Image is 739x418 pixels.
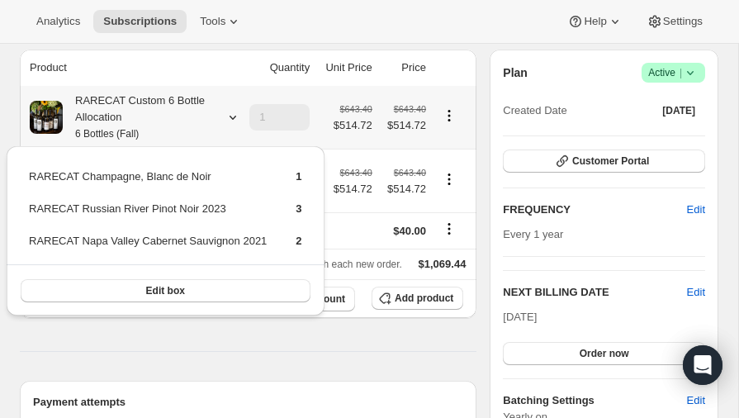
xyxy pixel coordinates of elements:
[677,197,715,223] button: Edit
[36,15,80,28] span: Analytics
[382,181,426,197] span: $514.72
[584,15,606,28] span: Help
[557,10,632,33] button: Help
[372,287,463,310] button: Add product
[687,284,705,301] button: Edit
[683,345,722,385] div: Open Intercom Messenger
[663,15,703,28] span: Settings
[503,150,705,173] button: Customer Portal
[394,168,426,178] small: $643.40
[393,225,426,237] span: $40.00
[503,102,566,119] span: Created Date
[20,50,237,86] th: Product
[21,279,310,302] button: Edit box
[503,392,686,409] h6: Batching Settings
[503,311,537,323] span: [DATE]
[503,284,686,301] h2: NEXT BILLING DATE
[662,104,695,117] span: [DATE]
[652,99,705,122] button: [DATE]
[28,168,268,198] td: RARECAT Champagne, Blanc de Noir
[436,107,462,125] button: Product actions
[334,117,372,134] span: $514.72
[572,154,649,168] span: Customer Portal
[63,93,211,142] div: RARECAT Custom 6 Bottle Allocation
[503,342,705,365] button: Order now
[93,10,187,33] button: Subscriptions
[503,228,563,240] span: Every 1 year
[419,258,467,270] span: $1,069.44
[436,220,462,238] button: Shipping actions
[315,50,377,86] th: Unit Price
[687,202,705,218] span: Edit
[296,235,301,247] span: 2
[340,168,372,178] small: $643.40
[28,200,268,230] td: RARECAT Russian River Pinot Noir 2023
[680,66,682,79] span: |
[580,347,629,360] span: Order now
[503,202,686,218] h2: FREQUENCY
[237,50,315,86] th: Quantity
[190,10,252,33] button: Tools
[394,104,426,114] small: $643.40
[296,170,301,183] span: 1
[648,64,699,81] span: Active
[334,181,372,197] span: $514.72
[103,15,177,28] span: Subscriptions
[200,15,225,28] span: Tools
[637,10,713,33] button: Settings
[30,101,63,134] img: product img
[377,50,431,86] th: Price
[296,202,301,215] span: 3
[75,128,139,140] small: 6 Bottles (Fall)
[28,232,268,263] td: RARECAT Napa Valley Cabernet Sauvignon 2021
[340,104,372,114] small: $643.40
[503,64,528,81] h2: Plan
[436,170,462,188] button: Product actions
[26,10,90,33] button: Analytics
[33,394,463,411] h2: Payment attempts
[395,292,453,305] span: Add product
[677,387,715,414] button: Edit
[146,284,185,297] span: Edit box
[382,117,426,134] span: $514.72
[687,392,705,409] span: Edit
